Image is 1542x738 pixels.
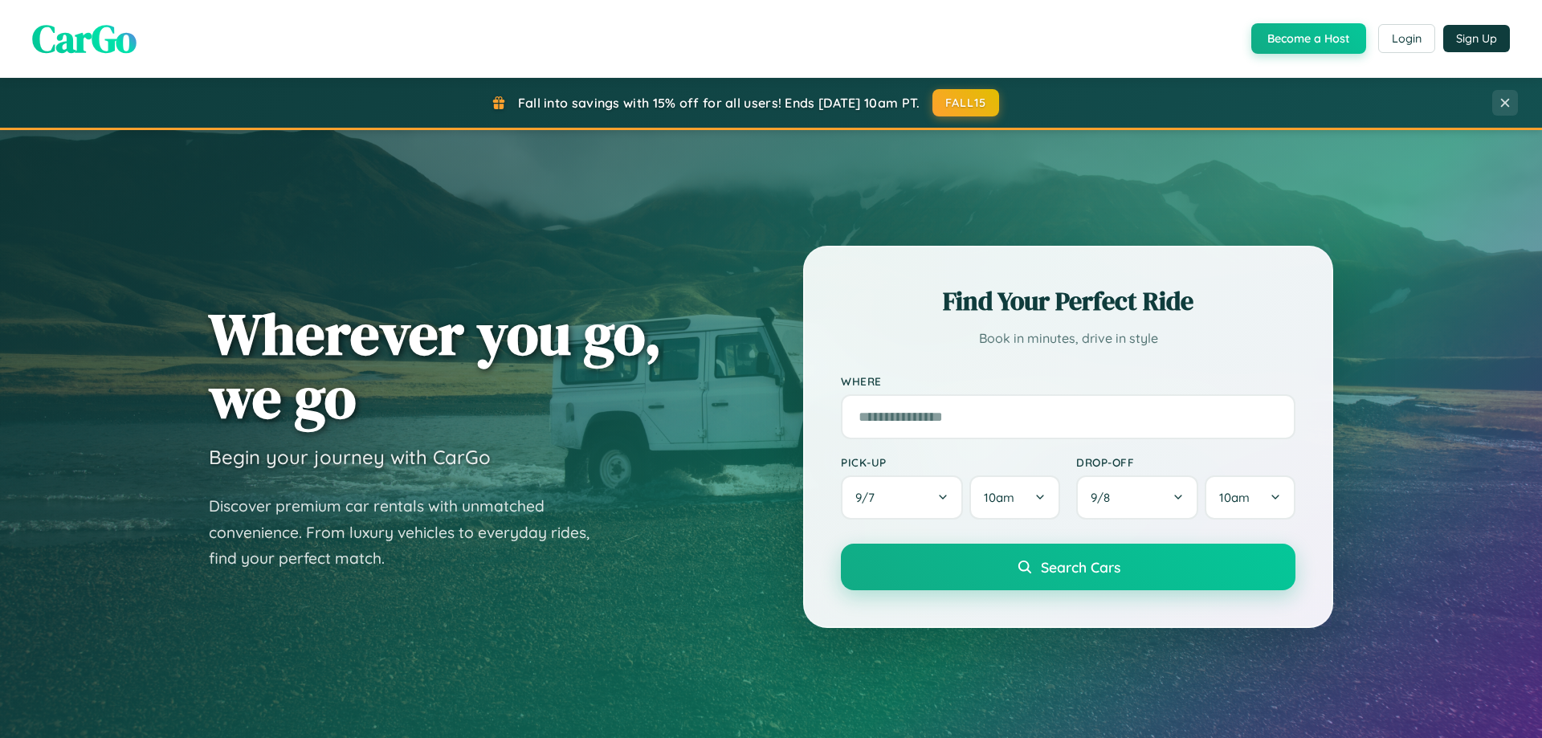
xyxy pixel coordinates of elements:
[32,12,137,65] span: CarGo
[1076,455,1295,469] label: Drop-off
[1443,25,1510,52] button: Sign Up
[518,95,920,111] span: Fall into savings with 15% off for all users! Ends [DATE] 10am PT.
[1041,558,1120,576] span: Search Cars
[932,89,1000,116] button: FALL15
[841,283,1295,319] h2: Find Your Perfect Ride
[841,544,1295,590] button: Search Cars
[984,490,1014,505] span: 10am
[209,302,662,429] h1: Wherever you go, we go
[855,490,883,505] span: 9 / 7
[841,475,963,520] button: 9/7
[1219,490,1250,505] span: 10am
[841,374,1295,388] label: Where
[209,493,610,572] p: Discover premium car rentals with unmatched convenience. From luxury vehicles to everyday rides, ...
[1251,23,1366,54] button: Become a Host
[969,475,1060,520] button: 10am
[1205,475,1295,520] button: 10am
[841,455,1060,469] label: Pick-up
[1378,24,1435,53] button: Login
[1076,475,1198,520] button: 9/8
[1091,490,1118,505] span: 9 / 8
[209,445,491,469] h3: Begin your journey with CarGo
[841,327,1295,350] p: Book in minutes, drive in style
